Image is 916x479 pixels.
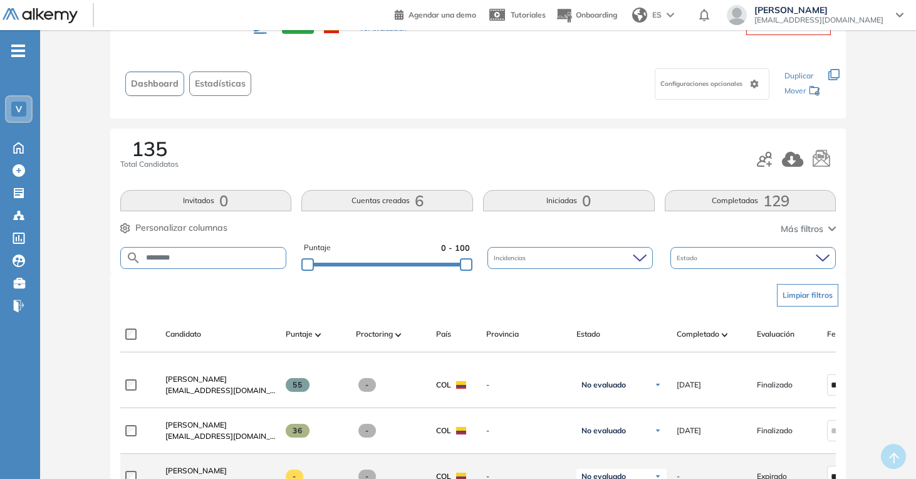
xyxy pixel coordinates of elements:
[165,385,276,396] span: [EMAIL_ADDRESS][DOMAIN_NAME]
[189,71,251,96] button: Estadísticas
[486,329,519,340] span: Provincia
[16,104,22,114] span: V
[581,380,626,390] span: No evaluado
[356,329,393,340] span: Proctoring
[125,18,254,44] h3: Evaluación
[286,424,310,438] span: 36
[195,77,246,90] span: Estadísticas
[655,68,769,100] div: Configuraciones opcionales
[395,6,476,21] a: Agendar una demo
[486,425,566,436] span: -
[126,250,141,266] img: SEARCH_ALT
[165,374,276,385] a: [PERSON_NAME]
[165,419,276,431] a: [PERSON_NAME]
[757,425,793,436] span: Finalizado
[757,379,793,391] span: Finalizado
[556,2,617,29] button: Onboarding
[632,8,647,23] img: world
[165,329,201,340] span: Candidato
[576,10,617,19] span: Onboarding
[165,465,276,476] a: [PERSON_NAME]
[665,190,836,211] button: Completadas129
[487,247,653,269] div: Incidencias
[165,374,227,384] span: [PERSON_NAME]
[827,329,870,340] span: Fecha límite
[654,427,662,434] img: Ícono de flecha
[677,379,701,391] span: [DATE]
[315,333,321,337] img: [missing "en.ARROW_ALT" translation]
[436,425,451,436] span: COL
[125,71,184,96] button: Dashboard
[409,10,476,19] span: Agendar una demo
[486,379,566,391] span: -
[784,71,813,80] span: Duplicar
[576,329,600,340] span: Estado
[286,378,310,392] span: 55
[781,223,836,236] button: Más filtros
[581,426,626,436] span: No evaluado
[3,8,78,24] img: Logo
[165,466,227,475] span: [PERSON_NAME]
[494,253,528,263] span: Incidencias
[670,247,836,269] div: Estado
[436,379,451,391] span: COL
[677,253,700,263] span: Estado
[754,15,883,25] span: [EMAIL_ADDRESS][DOMAIN_NAME]
[165,431,276,442] span: [EMAIL_ADDRESS][DOMAIN_NAME]
[132,139,167,159] span: 135
[777,284,838,307] button: Limpiar filtros
[757,329,794,340] span: Evaluación
[131,77,179,90] span: Dashboard
[511,10,546,19] span: Tutoriales
[483,190,655,211] button: Iniciadas0
[301,190,473,211] button: Cuentas creadas6
[11,50,25,52] i: -
[120,190,292,211] button: Invitados0
[165,420,227,429] span: [PERSON_NAME]
[120,221,227,234] button: Personalizar columnas
[286,329,313,340] span: Puntaje
[781,223,823,236] span: Más filtros
[304,242,331,254] span: Puntaje
[120,159,179,170] span: Total Candidatos
[358,378,377,392] span: -
[722,333,728,337] img: [missing "en.ARROW_ALT" translation]
[441,242,470,254] span: 0 - 100
[784,80,821,103] div: Mover
[754,5,883,15] span: [PERSON_NAME]
[677,425,701,436] span: [DATE]
[456,427,466,434] img: COL
[667,13,674,18] img: arrow
[436,329,451,340] span: País
[677,329,719,340] span: Completado
[358,424,377,438] span: -
[456,381,466,389] img: COL
[395,333,402,337] img: [missing "en.ARROW_ALT" translation]
[660,79,745,88] span: Configuraciones opcionales
[652,9,662,21] span: ES
[135,221,227,234] span: Personalizar columnas
[654,381,662,389] img: Ícono de flecha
